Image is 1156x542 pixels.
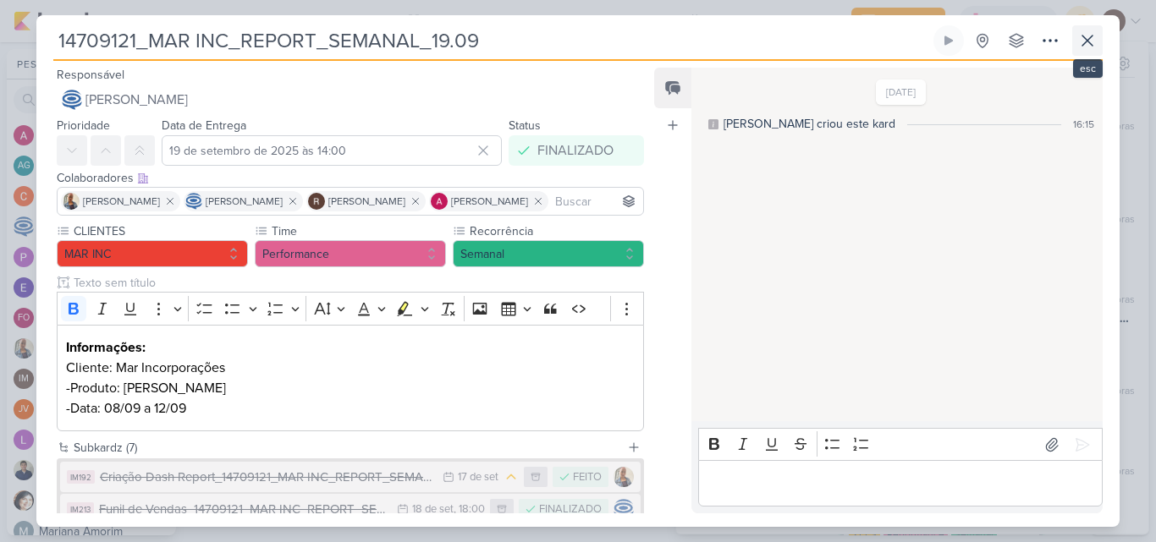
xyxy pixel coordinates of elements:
[328,194,405,209] span: [PERSON_NAME]
[67,502,94,516] div: IM213
[537,140,614,161] div: FINALIZADO
[99,500,388,519] div: Funil de Vendas_14709121_MAR INC_REPORT_SEMANAL_19.09
[431,193,448,210] img: Alessandra Gomes
[74,439,620,457] div: Subkardz (7)
[451,194,528,209] span: [PERSON_NAME]
[698,460,1103,506] div: Editor editing area: main
[1073,117,1094,132] div: 16:15
[698,428,1103,461] div: Editor toolbar
[57,85,644,115] button: [PERSON_NAME]
[60,462,641,492] button: IM192 Criação Dash Report_14709121_MAR INC_REPORT_SEMANAL_19.09 17 de set FEITO
[62,90,82,110] img: Caroline Traven De Andrade
[66,378,635,398] p: -Produto: [PERSON_NAME]
[509,118,541,133] label: Status
[454,504,485,515] div: , 18:00
[66,358,635,378] p: Cliente: Mar Incorporações
[83,194,160,209] span: [PERSON_NAME]
[724,115,895,133] div: [PERSON_NAME] criou este kard
[468,222,644,240] label: Recorrência
[162,135,502,166] input: Select a date
[66,398,635,419] p: -Data: 08/09 a 12/09
[573,469,602,486] div: FEITO
[458,472,498,483] div: 17 de set
[453,240,644,267] button: Semanal
[57,240,248,267] button: MAR INC
[308,193,325,210] img: Rafael Dornelles
[162,118,246,133] label: Data de Entrega
[942,34,955,47] div: Ligar relógio
[63,193,80,210] img: Iara Santos
[509,135,644,166] button: FINALIZADO
[552,191,640,211] input: Buscar
[504,468,518,485] div: Prioridade Média
[1073,59,1103,78] div: esc
[53,25,930,56] input: Kard Sem Título
[57,325,644,432] div: Editor editing area: main
[70,274,644,292] input: Texto sem título
[614,467,634,487] img: Iara Santos
[539,501,602,518] div: FINALIZADO
[412,504,454,515] div: 18 de set
[255,240,446,267] button: Performance
[185,193,202,210] img: Caroline Traven De Andrade
[72,222,248,240] label: CLIENTES
[614,499,634,519] img: Caroline Traven De Andrade
[100,468,434,487] div: Criação Dash Report_14709121_MAR INC_REPORT_SEMANAL_19.09
[66,339,146,356] strong: Informações:
[85,90,188,110] span: [PERSON_NAME]
[206,194,283,209] span: [PERSON_NAME]
[57,169,644,187] div: Colaboradores
[60,494,641,524] button: IM213 Funil de Vendas_14709121_MAR INC_REPORT_SEMANAL_19.09 18 de set , 18:00 FINALIZADO
[270,222,446,240] label: Time
[57,68,124,82] label: Responsável
[57,292,644,325] div: Editor toolbar
[67,470,95,484] div: IM192
[57,118,110,133] label: Prioridade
